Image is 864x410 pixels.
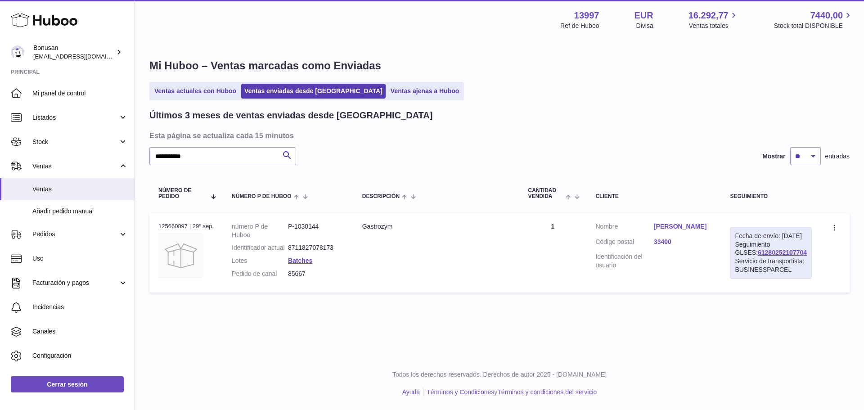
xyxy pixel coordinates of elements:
span: número P de Huboo [232,194,291,199]
li: y [423,388,597,396]
span: Incidencias [32,303,128,311]
div: Seguimiento GLSES: [730,227,812,279]
span: Uso [32,254,128,263]
div: Servicio de transportista: BUSINESSPARCEL [735,257,807,274]
dd: P-1030144 [288,222,344,239]
p: Todos los derechos reservados. Derechos de autor 2025 - [DOMAIN_NAME] [142,370,857,379]
h2: Últimos 3 meses de ventas enviadas desde [GEOGRAPHIC_DATA] [149,109,432,122]
span: Ventas totales [689,22,739,30]
span: Mi panel de control [32,89,128,98]
div: Fecha de envío: [DATE] [735,232,807,240]
dt: Nombre [595,222,654,233]
a: Ventas actuales con Huboo [151,84,239,99]
a: Términos y condiciones del servicio [497,388,597,396]
dt: Identificador actual [232,243,288,252]
a: 7440,00 Stock total DISPONIBLE [774,9,853,30]
span: Pedidos [32,230,118,239]
dd: 85667 [288,270,344,278]
span: Listados [32,113,118,122]
span: Número de pedido [158,188,206,199]
img: no-photo.jpg [158,233,203,278]
div: Seguimiento [730,194,812,199]
span: Facturación y pagos [32,279,118,287]
dt: Identificación del usuario [595,252,654,270]
a: Batches [288,257,312,264]
span: Añadir pedido manual [32,207,128,216]
dt: número P de Huboo [232,222,288,239]
span: Stock total DISPONIBLE [774,22,853,30]
dt: Código postal [595,238,654,248]
a: 33400 [654,238,712,246]
h3: Esta página se actualiza cada 15 minutos [149,131,847,140]
div: 125660897 | 29º sep. [158,222,214,230]
div: Bonusan [33,44,114,61]
div: Divisa [636,22,653,30]
span: Ventas [32,162,118,171]
img: info@bonusan.es [11,45,24,59]
span: 7440,00 [810,9,843,22]
td: 1 [519,213,586,293]
span: Descripción [362,194,400,199]
a: Ayuda [402,388,420,396]
a: Ventas enviadas desde [GEOGRAPHIC_DATA] [241,84,386,99]
h1: Mi Huboo – Ventas marcadas como Enviadas [149,59,850,73]
a: 61280252107704 [758,249,807,256]
a: [PERSON_NAME] [654,222,712,231]
dd: 8711827078173 [288,243,344,252]
span: Configuración [32,351,128,360]
dt: Lotes [232,257,288,265]
a: Términos y Condiciones [427,388,494,396]
a: Ventas ajenas a Huboo [387,84,463,99]
div: Ref de Huboo [560,22,599,30]
strong: 13997 [574,9,599,22]
span: Cantidad vendida [528,188,563,199]
dt: Pedido de canal [232,270,288,278]
span: [EMAIL_ADDRESS][DOMAIN_NAME] [33,53,132,60]
a: Cerrar sesión [11,376,124,392]
span: entradas [825,152,850,161]
span: 16.292,77 [688,9,729,22]
div: Gastrozym [362,222,510,231]
a: 16.292,77 Ventas totales [688,9,739,30]
strong: EUR [634,9,653,22]
div: Cliente [595,194,712,199]
span: Canales [32,327,128,336]
label: Mostrar [762,152,785,161]
span: Ventas [32,185,128,194]
span: Stock [32,138,118,146]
